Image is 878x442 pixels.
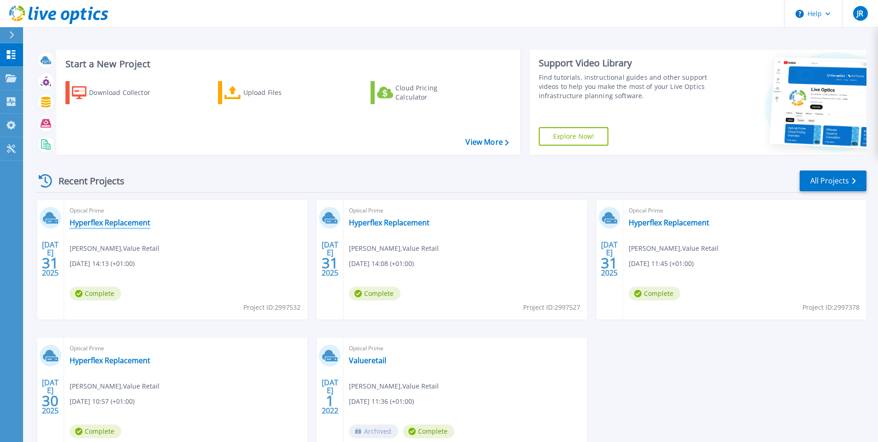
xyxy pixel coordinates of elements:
[70,259,135,269] span: [DATE] 14:13 (+01:00)
[349,396,414,407] span: [DATE] 11:36 (+01:00)
[321,380,339,413] div: [DATE] 2022
[349,356,386,365] a: Valueretail
[70,243,159,253] span: [PERSON_NAME] , Value Retail
[629,218,709,227] a: Hyperflex Replacement
[800,171,866,191] a: All Projects
[70,343,302,354] span: Optical Prime
[42,397,59,405] span: 30
[629,243,719,253] span: [PERSON_NAME] , Value Retail
[349,243,439,253] span: [PERSON_NAME] , Value Retail
[349,424,398,438] span: Archived
[41,380,59,413] div: [DATE] 2025
[70,218,150,227] a: Hyperflex Replacement
[857,10,863,17] span: JR
[349,206,581,216] span: Optical Prime
[629,287,680,301] span: Complete
[65,81,168,104] a: Download Collector
[321,242,339,276] div: [DATE] 2025
[539,57,711,69] div: Support Video Library
[539,127,609,146] a: Explore Now!
[539,73,711,100] div: Find tutorials, instructional guides and other support videos to help you make the most of your L...
[65,59,508,69] h3: Start a New Project
[371,81,473,104] a: Cloud Pricing Calculator
[70,287,121,301] span: Complete
[349,343,581,354] span: Optical Prime
[35,170,137,192] div: Recent Projects
[349,218,430,227] a: Hyperflex Replacement
[349,381,439,391] span: [PERSON_NAME] , Value Retail
[218,81,321,104] a: Upload Files
[70,356,150,365] a: Hyperflex Replacement
[629,259,694,269] span: [DATE] 11:45 (+01:00)
[243,302,301,312] span: Project ID: 2997532
[70,206,302,216] span: Optical Prime
[601,242,618,276] div: [DATE] 2025
[395,83,469,102] div: Cloud Pricing Calculator
[523,302,580,312] span: Project ID: 2997527
[466,138,508,147] a: View More
[41,242,59,276] div: [DATE] 2025
[70,424,121,438] span: Complete
[326,397,334,405] span: 1
[802,302,860,312] span: Project ID: 2997378
[42,259,59,267] span: 31
[349,259,414,269] span: [DATE] 14:08 (+01:00)
[89,83,163,102] div: Download Collector
[243,83,317,102] div: Upload Files
[403,424,454,438] span: Complete
[629,206,861,216] span: Optical Prime
[322,259,338,267] span: 31
[349,287,401,301] span: Complete
[601,259,618,267] span: 31
[70,381,159,391] span: [PERSON_NAME] , Value Retail
[70,396,135,407] span: [DATE] 10:57 (+01:00)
